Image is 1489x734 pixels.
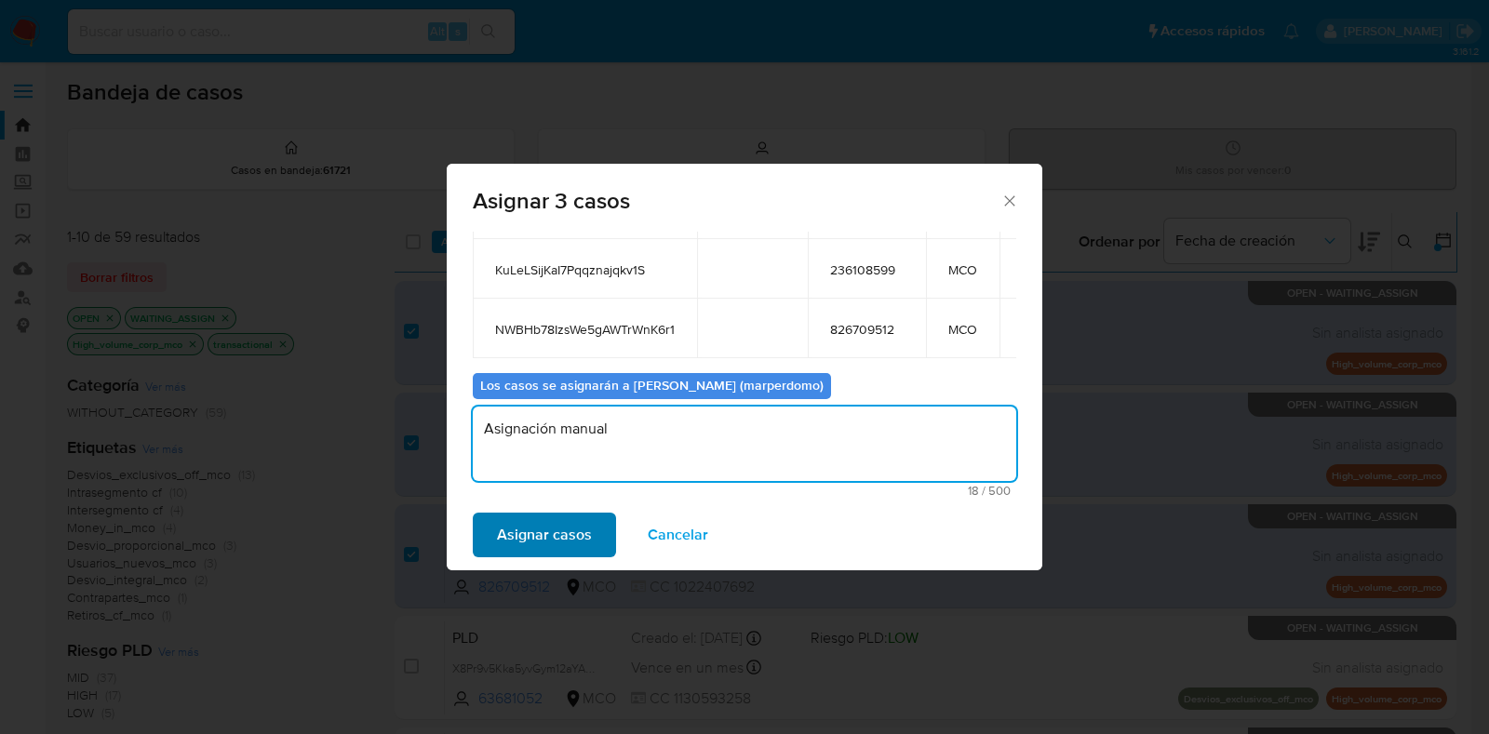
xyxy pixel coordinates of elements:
[948,321,977,338] span: MCO
[830,321,904,338] span: 826709512
[473,407,1016,481] textarea: Asignación manual
[1000,192,1017,208] button: Cerrar ventana
[473,513,616,557] button: Asignar casos
[948,261,977,278] span: MCO
[478,485,1011,497] span: Máximo 500 caracteres
[648,514,708,555] span: Cancelar
[497,514,592,555] span: Asignar casos
[480,376,824,394] b: Los casos se asignarán a [PERSON_NAME] (marperdomo)
[830,261,904,278] span: 236108599
[495,321,675,338] span: NWBHb78IzsWe5gAWTrWnK6r1
[473,190,1000,212] span: Asignar 3 casos
[624,513,732,557] button: Cancelar
[447,164,1042,570] div: assign-modal
[495,261,675,278] span: KuLeLSijKaI7Pqqznajqkv1S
